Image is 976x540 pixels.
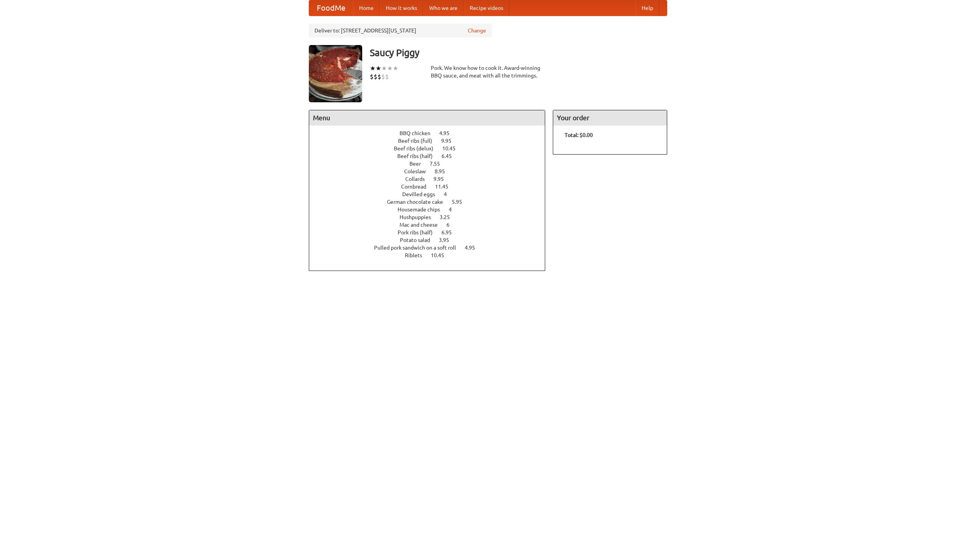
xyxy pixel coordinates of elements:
span: 6 [446,222,457,228]
span: German chocolate cake [387,199,451,205]
a: FoodMe [309,0,353,16]
li: ★ [381,64,387,73]
a: Cornbread 11.45 [401,184,462,190]
span: 5.95 [452,199,470,205]
span: Pork ribs (half) [398,229,440,235]
span: Potato salad [400,237,438,243]
a: Housemade chips 4 [398,206,466,213]
span: Beer [409,161,429,167]
a: Pulled pork sandwich on a soft roll 4.95 [374,245,489,251]
span: 4.95 [465,245,483,251]
span: Collards [405,176,432,182]
b: Total: $0.00 [565,132,593,138]
a: Home [353,0,380,16]
span: Housemade chips [398,206,448,213]
li: ★ [376,64,381,73]
span: Cornbread [401,184,434,190]
span: 3.95 [439,237,457,243]
li: $ [370,73,374,81]
span: 7.55 [430,161,448,167]
li: ★ [393,64,398,73]
a: Beer 7.55 [409,161,454,167]
span: 6.95 [441,229,459,235]
li: $ [377,73,381,81]
span: 11.45 [435,184,456,190]
span: 3.25 [440,214,457,220]
span: Mac and cheese [400,222,445,228]
span: 8.95 [435,168,453,174]
span: Devilled eggs [402,191,443,197]
span: 4.95 [439,130,457,136]
span: Beef ribs (half) [397,153,440,159]
span: 9.95 [433,176,451,182]
img: angular.jpg [309,45,362,102]
a: Help [636,0,659,16]
div: Deliver to: [STREET_ADDRESS][US_STATE] [309,24,492,37]
span: 4 [449,206,459,213]
a: Riblets 10.45 [405,252,458,258]
a: Collards 9.95 [405,176,458,182]
a: Devilled eggs 4 [402,191,461,197]
li: ★ [387,64,393,73]
a: Who we are [423,0,464,16]
span: 10.45 [431,252,452,258]
a: Pork ribs (half) 6.95 [398,229,466,235]
span: Riblets [405,252,430,258]
span: Coleslaw [404,168,433,174]
div: Pork. We know how to cook it. Award-winning BBQ sauce, and meat with all the trimmings. [431,64,545,79]
a: German chocolate cake 5.95 [387,199,476,205]
span: Beef ribs (delux) [394,145,441,152]
h4: Your order [553,110,667,126]
span: Beef ribs (full) [398,138,440,144]
a: How it works [380,0,423,16]
li: $ [385,73,389,81]
span: BBQ chicken [400,130,438,136]
span: 4 [444,191,454,197]
li: ★ [370,64,376,73]
h3: Saucy Piggy [370,45,667,60]
a: BBQ chicken 4.95 [400,130,464,136]
a: Beef ribs (delux) 10.45 [394,145,470,152]
a: Change [468,27,486,34]
a: Hushpuppies 3.25 [400,214,464,220]
li: $ [374,73,377,81]
a: Coleslaw 8.95 [404,168,459,174]
h4: Menu [309,110,545,126]
a: Beef ribs (half) 6.45 [397,153,466,159]
span: 10.45 [442,145,463,152]
span: 9.95 [441,138,459,144]
span: Hushpuppies [400,214,438,220]
li: $ [381,73,385,81]
a: Mac and cheese 6 [400,222,464,228]
a: Recipe videos [464,0,509,16]
a: Potato salad 3.95 [400,237,463,243]
span: 6.45 [441,153,459,159]
a: Beef ribs (full) 9.95 [398,138,466,144]
span: Pulled pork sandwich on a soft roll [374,245,464,251]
